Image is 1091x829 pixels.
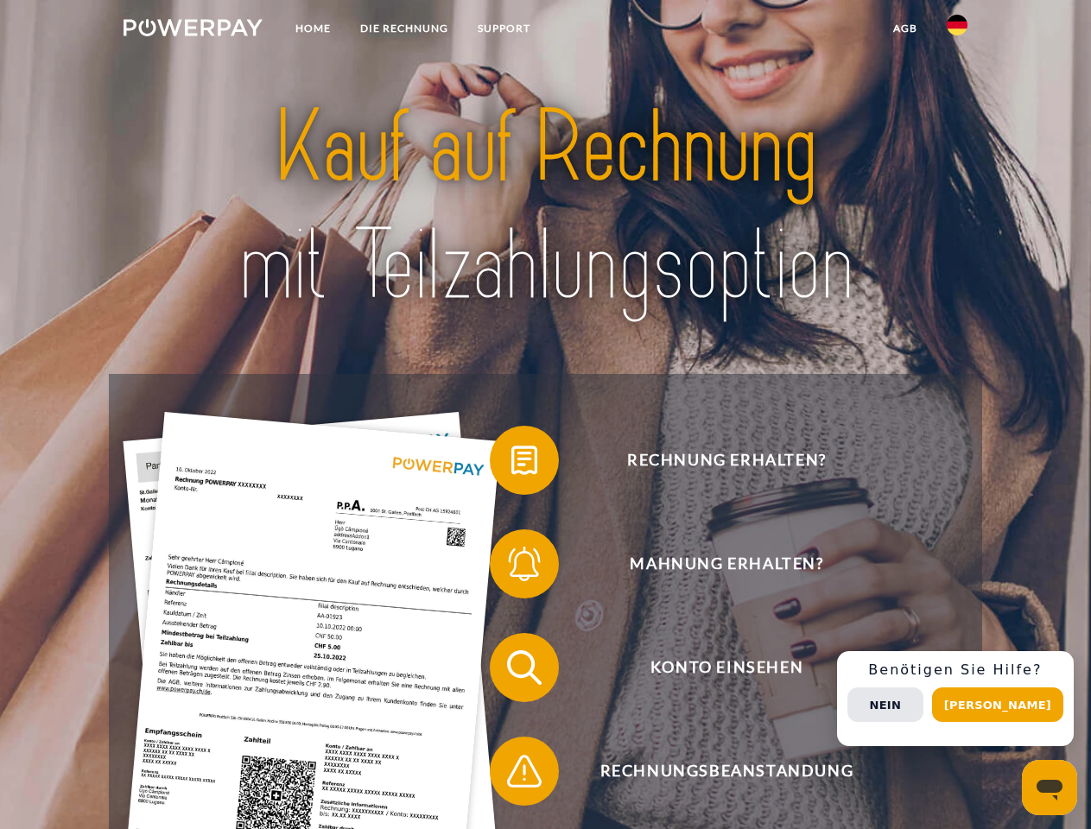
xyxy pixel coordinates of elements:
img: qb_warning.svg [503,750,546,793]
button: Mahnung erhalten? [490,529,939,598]
img: logo-powerpay-white.svg [124,19,263,36]
button: Rechnungsbeanstandung [490,737,939,806]
h3: Benötigen Sie Hilfe? [847,661,1063,679]
button: Rechnung erhalten? [490,426,939,495]
a: agb [879,13,932,44]
a: Home [281,13,346,44]
button: [PERSON_NAME] [932,687,1063,722]
img: qb_bell.svg [503,542,546,585]
span: Rechnung erhalten? [515,426,938,495]
div: Schnellhilfe [837,651,1074,746]
img: qb_bill.svg [503,439,546,482]
img: de [947,15,967,35]
button: Nein [847,687,923,722]
span: Mahnung erhalten? [515,529,938,598]
img: qb_search.svg [503,646,546,689]
iframe: Schaltfläche zum Öffnen des Messaging-Fensters [1022,760,1077,815]
a: DIE RECHNUNG [346,13,463,44]
span: Rechnungsbeanstandung [515,737,938,806]
a: SUPPORT [463,13,545,44]
button: Konto einsehen [490,633,939,702]
span: Konto einsehen [515,633,938,702]
img: title-powerpay_de.svg [165,83,926,331]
